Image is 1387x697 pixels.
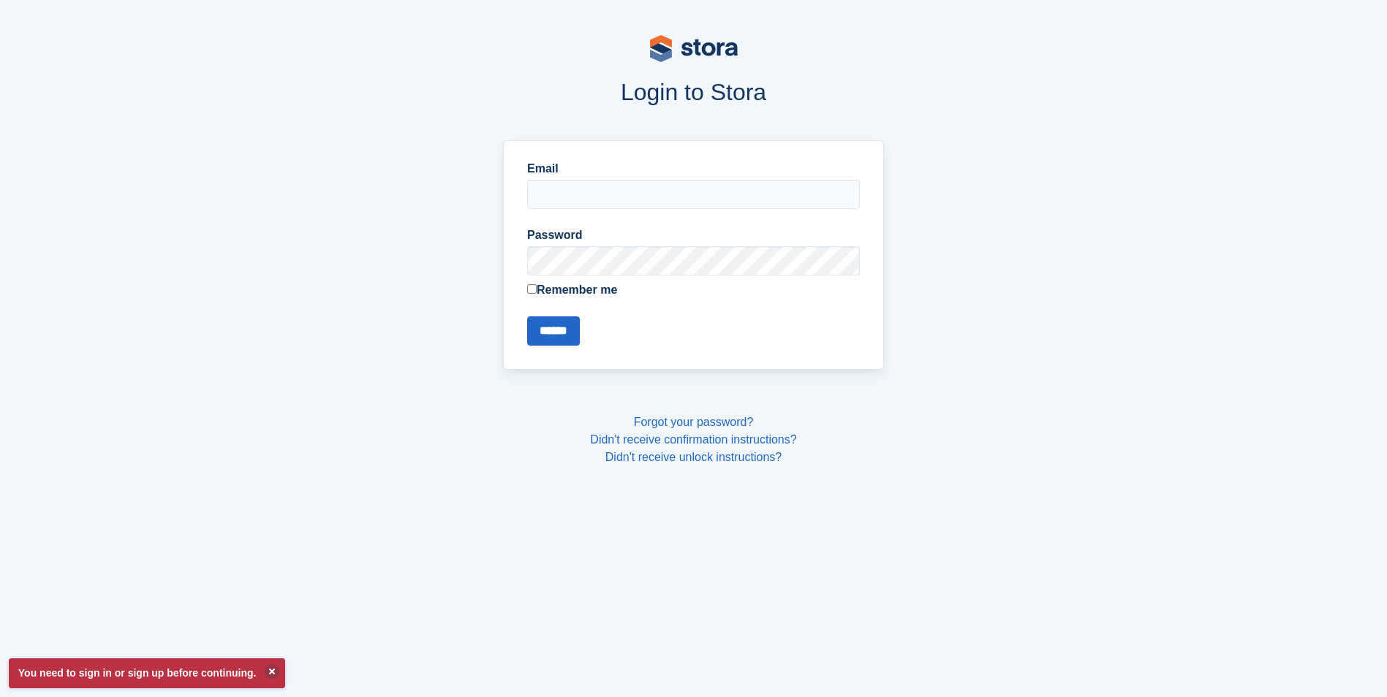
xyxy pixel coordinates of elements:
label: Email [527,160,860,178]
a: Forgot your password? [634,416,754,428]
label: Password [527,226,860,244]
a: Didn't receive confirmation instructions? [590,433,796,446]
h1: Login to Stora [224,79,1163,105]
input: Remember me [527,284,537,294]
a: Didn't receive unlock instructions? [605,451,782,463]
p: You need to sign in or sign up before continuing. [9,658,285,688]
img: stora-logo-53a41332b3708ae10de48c4981b4e9114cc0af31d8433b30ea865607fb682f29.svg [650,35,738,62]
label: Remember me [527,281,860,299]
